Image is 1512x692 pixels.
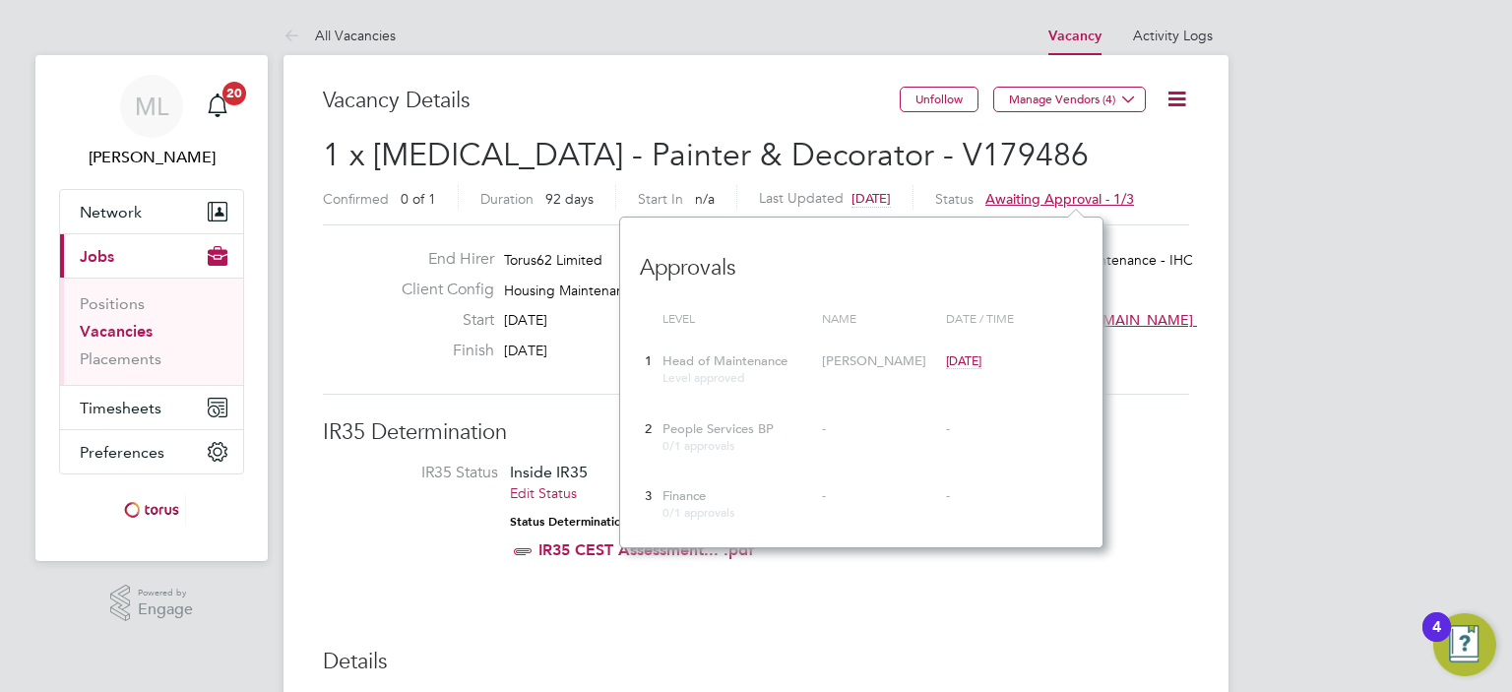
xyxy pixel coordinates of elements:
[222,82,246,105] span: 20
[1432,627,1441,653] div: 4
[993,87,1146,112] button: Manage Vendors (4)
[510,463,588,481] span: Inside IR35
[386,280,494,300] label: Client Config
[759,189,844,207] label: Last Updated
[504,311,547,329] span: [DATE]
[1433,613,1496,676] button: Open Resource Center, 4 new notifications
[1133,27,1213,44] a: Activity Logs
[138,601,193,618] span: Engage
[851,190,891,207] span: [DATE]
[946,488,1078,505] div: -
[957,311,1297,329] span: [EMAIL_ADDRESS][DOMAIN_NAME] working@toru…
[510,484,577,502] a: Edit Status
[662,420,774,437] span: People Services BP
[946,421,1078,438] div: -
[323,418,1189,447] h3: IR35 Determination
[117,494,186,526] img: torus-logo-retina.png
[1048,28,1102,44] a: Vacancy
[985,190,1134,208] span: Awaiting approval - 1/3
[80,349,161,368] a: Placements
[662,504,734,520] span: 0/1 approvals
[638,190,683,208] label: Start In
[135,94,168,119] span: ML
[80,322,153,341] a: Vacancies
[822,353,936,370] div: [PERSON_NAME]
[640,344,658,380] div: 1
[817,301,941,337] div: Name
[504,251,602,269] span: Torus62 Limited
[60,430,243,473] button: Preferences
[80,247,114,266] span: Jobs
[545,190,594,208] span: 92 days
[80,203,142,221] span: Network
[386,249,494,270] label: End Hirer
[504,342,547,359] span: [DATE]
[60,190,243,233] button: Network
[283,27,396,44] a: All Vacancies
[323,190,389,208] label: Confirmed
[80,443,164,462] span: Preferences
[480,190,534,208] label: Duration
[60,234,243,278] button: Jobs
[386,310,494,331] label: Start
[198,75,237,138] a: 20
[138,585,193,601] span: Powered by
[59,75,244,169] a: ML[PERSON_NAME]
[822,421,936,438] div: -
[658,301,817,337] div: Level
[504,282,724,299] span: Housing Maintenance Solutions Ltd
[662,487,706,504] span: Finance
[343,463,498,483] label: IR35 Status
[80,399,161,417] span: Timesheets
[695,190,715,208] span: n/a
[900,87,978,112] button: Unfollow
[640,411,658,448] div: 2
[662,352,787,369] span: Head of Maintenance
[386,341,494,361] label: Finish
[935,190,974,208] label: Status
[110,585,194,622] a: Powered byEngage
[662,369,744,385] span: Level approved
[60,278,243,385] div: Jobs
[323,648,1189,676] h3: Details
[510,515,690,529] strong: Status Determination Statement
[80,294,145,313] a: Positions
[946,352,981,368] span: [DATE]
[822,488,936,505] div: -
[538,540,754,559] a: IR35 CEST Assessment... .pdf
[60,386,243,429] button: Timesheets
[35,55,268,561] nav: Main navigation
[59,146,244,169] span: Michael Leslie
[640,234,1083,283] h3: Approvals
[401,190,436,208] span: 0 of 1
[640,478,658,515] div: 3
[662,437,734,453] span: 0/1 approvals
[323,136,1089,174] span: 1 x [MEDICAL_DATA] - Painter & Decorator - V179486
[941,301,1083,337] div: Date / time
[323,87,900,115] h3: Vacancy Details
[59,494,244,526] a: Go to home page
